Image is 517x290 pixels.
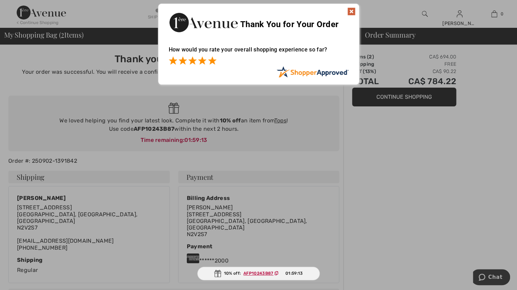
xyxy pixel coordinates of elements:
[169,11,238,34] img: Thank You for Your Order
[285,270,303,276] span: 01:59:13
[347,7,356,16] img: x
[169,39,349,66] div: How would you rate your overall shopping experience so far?
[240,19,339,29] span: Thank You for Your Order
[15,5,30,11] span: Chat
[214,270,221,277] img: Gift.svg
[243,271,273,276] ins: AFP10243B87
[197,267,320,280] div: 10% off:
